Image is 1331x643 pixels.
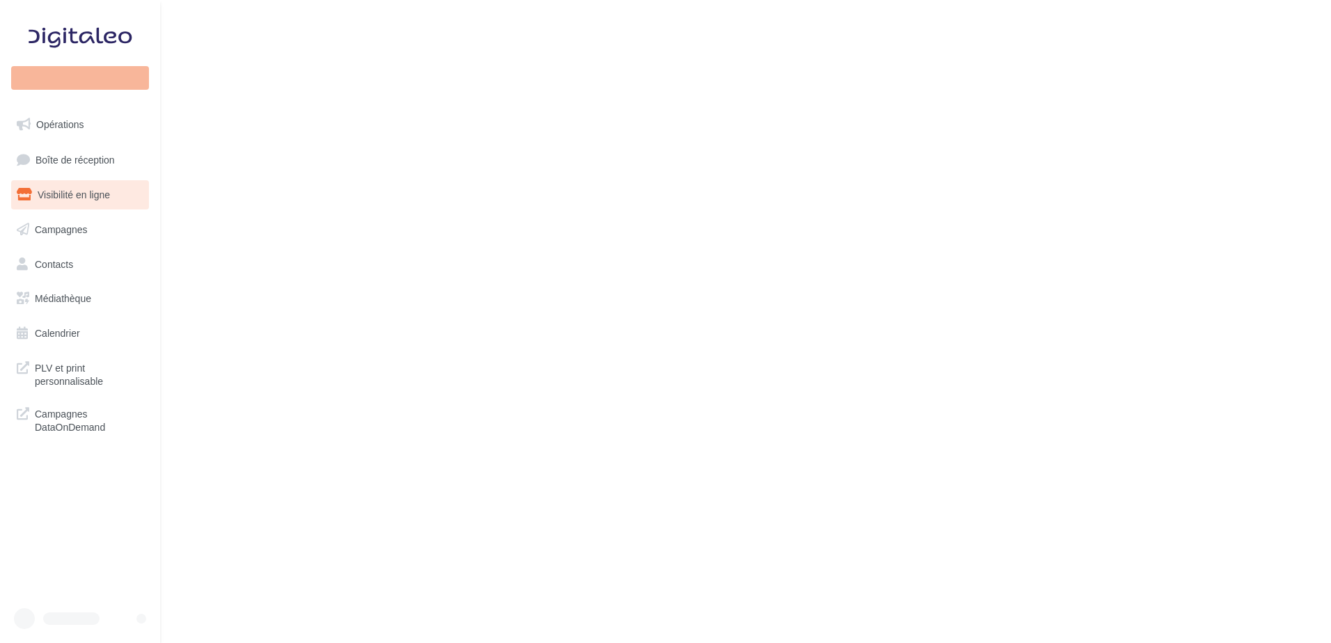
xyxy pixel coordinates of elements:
span: PLV et print personnalisable [35,359,143,389]
span: Boîte de réception [36,154,115,165]
a: Calendrier [8,319,152,348]
span: Campagnes [35,224,88,235]
a: PLV et print personnalisable [8,354,152,395]
span: Contacts [35,258,73,269]
a: Campagnes [8,215,152,244]
a: Opérations [8,110,152,139]
a: Campagnes DataOnDemand [8,399,152,440]
a: Visibilité en ligne [8,180,152,209]
a: Boîte de réception [8,145,152,175]
a: Contacts [8,250,152,279]
span: Médiathèque [35,293,91,304]
span: Calendrier [35,328,80,339]
span: Visibilité en ligne [38,189,110,200]
a: Médiathèque [8,284,152,313]
div: Nouvelle campagne [11,66,149,90]
span: Campagnes DataOnDemand [35,405,143,435]
span: Opérations [36,119,84,130]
